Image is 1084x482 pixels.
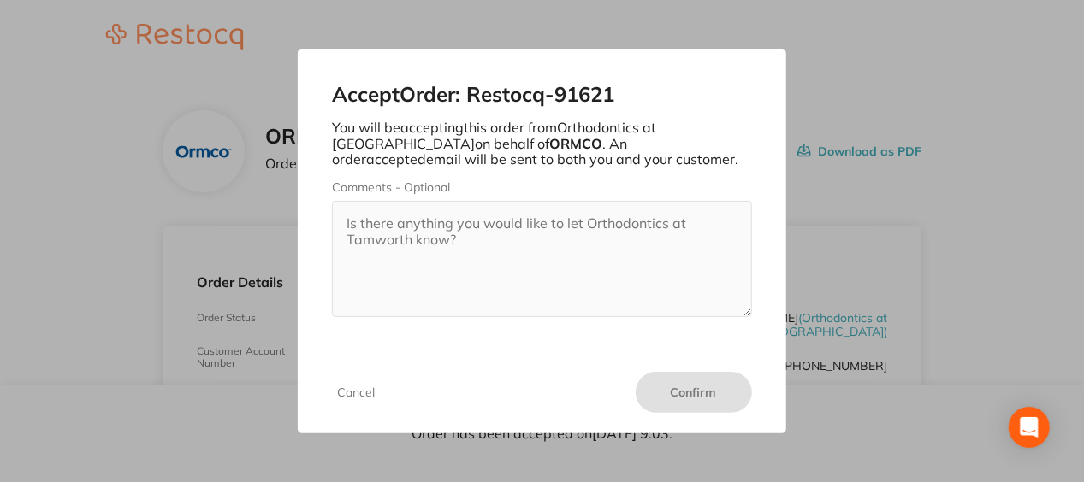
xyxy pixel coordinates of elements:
[332,385,380,400] button: Cancel
[332,180,751,194] label: Comments - Optional
[549,135,602,152] b: ORMCO
[332,120,751,167] p: You will be accepting this order from Orthodontics at [GEOGRAPHIC_DATA] on behalf of . An order a...
[1009,407,1050,448] div: Open Intercom Messenger
[332,83,751,107] h2: Accept Order: Restocq- 91621
[636,372,752,413] button: Confirm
